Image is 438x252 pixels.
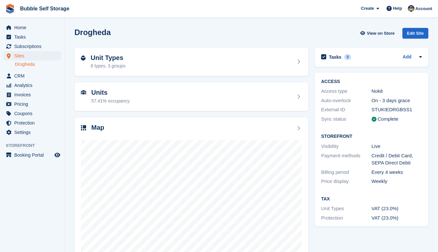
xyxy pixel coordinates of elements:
[321,214,372,222] div: Protection
[378,115,399,123] div: Complete
[3,71,61,80] a: menu
[402,28,428,41] a: Edit Site
[81,125,86,130] img: map-icn-33ee37083ee616e46c38cad1a60f524a97daa1e2b2c8c0bc3eb3415660979fc1.svg
[415,6,432,12] span: Account
[14,42,53,51] span: Subscriptions
[3,81,61,90] a: menu
[372,97,422,104] div: On - 3 days grace
[321,178,372,185] div: Price display
[14,150,53,160] span: Booking Portal
[321,97,372,104] div: Auto-overlock
[403,54,411,61] a: Add
[321,143,372,150] div: Visibility
[17,3,72,14] a: Bubble Self Storage
[14,23,53,32] span: Home
[14,81,53,90] span: Analytics
[3,32,61,42] a: menu
[408,5,414,12] img: Tom Gilmore
[321,152,372,167] div: Payment methods
[3,23,61,32] a: menu
[74,82,308,111] a: Units 57.41% occupancy
[372,169,422,176] div: Every 4 weeks
[81,90,86,95] img: unit-icn-7be61d7bf1b0ce9d3e12c5938cc71ed9869f7b940bace4675aadf7bd6d80202e.svg
[14,90,53,99] span: Invoices
[372,214,422,222] div: VAT (23.0%)
[91,89,129,96] h2: Units
[14,100,53,109] span: Pricing
[329,54,342,60] h2: Tasks
[14,109,53,118] span: Coupons
[367,30,395,37] span: View on Store
[14,51,53,60] span: Sites
[14,32,53,42] span: Tasks
[393,5,402,12] span: Help
[372,205,422,212] div: VAT (23.0%)
[6,142,64,149] span: Storefront
[321,205,372,212] div: Unit Types
[91,124,104,131] h2: Map
[3,118,61,127] a: menu
[402,28,428,39] div: Edit Site
[321,197,422,202] h2: Tax
[14,71,53,80] span: CRM
[3,128,61,137] a: menu
[3,42,61,51] a: menu
[321,115,372,123] div: Sync status
[53,151,61,159] a: Preview store
[321,169,372,176] div: Billing period
[372,178,422,185] div: Weekly
[344,54,352,60] div: 0
[3,90,61,99] a: menu
[91,98,129,104] div: 57.41% occupancy
[3,109,61,118] a: menu
[74,48,308,76] a: Unit Types 8 types, 3 groups
[3,150,61,160] a: menu
[321,88,372,95] div: Access type
[3,100,61,109] a: menu
[361,5,374,12] span: Create
[5,4,15,14] img: stora-icon-8386f47178a22dfd0bd8f6a31ec36ba5ce8667c1dd55bd0f319d3a0aa187defe.svg
[81,55,85,61] img: unit-type-icn-2b2737a686de81e16bb02015468b77c625bbabd49415b5ef34ead5e3b44a266d.svg
[321,106,372,114] div: External ID
[3,51,61,60] a: menu
[14,118,53,127] span: Protection
[74,28,111,37] h2: Drogheda
[372,106,422,114] div: STUKIEDRGBSS1
[91,54,125,62] h2: Unit Types
[372,152,422,167] div: Credit / Debit Card, SEPA Direct Debit
[91,63,125,69] div: 8 types, 3 groups
[321,134,422,139] h2: Storefront
[14,128,53,137] span: Settings
[372,88,422,95] div: Nokē
[15,61,61,67] a: Drogheda
[321,79,422,84] h2: ACCESS
[359,28,397,39] a: View on Store
[372,143,422,150] div: Live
